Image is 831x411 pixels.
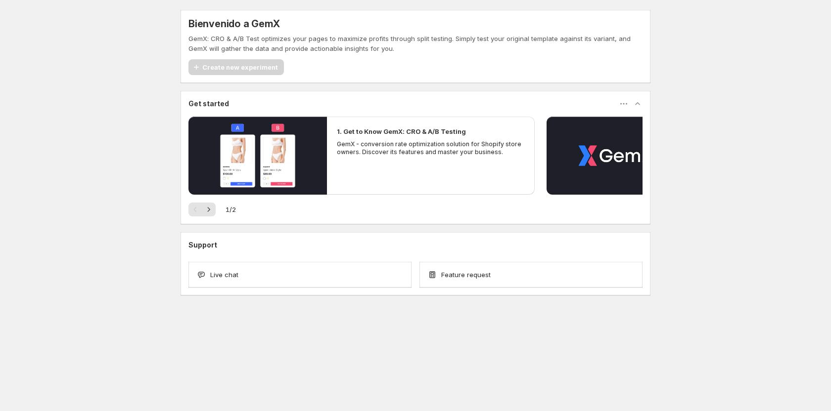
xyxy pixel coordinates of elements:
p: GemX - conversion rate optimization solution for Shopify store owners. Discover its features and ... [337,140,525,156]
h3: Get started [188,99,229,109]
h2: 1. Get to Know GemX: CRO & A/B Testing [337,126,466,136]
button: Reproducir el video [547,117,685,195]
span: Live chat [210,270,238,280]
h5: Bienvenido a GemX [188,18,280,30]
button: Reproducir el video [188,117,327,195]
nav: Paginación [188,203,216,216]
span: Feature request [441,270,491,280]
span: 1 / 2 [226,205,236,214]
button: Siguiente [202,203,216,216]
h3: Support [188,240,217,250]
p: GemX: CRO & A/B Test optimizes your pages to maximize profits through split testing. Simply test ... [188,34,643,53]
